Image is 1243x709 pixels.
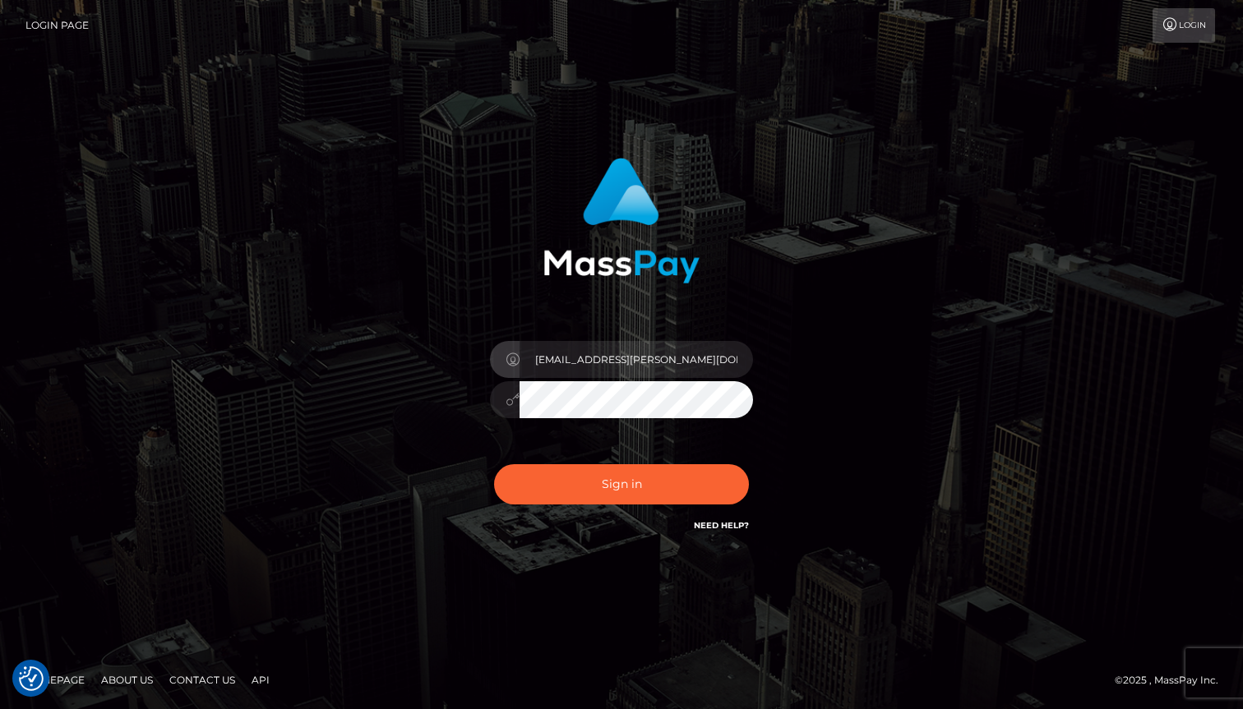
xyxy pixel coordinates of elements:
[19,666,44,691] img: Revisit consent button
[245,667,276,693] a: API
[1115,671,1231,689] div: © 2025 , MassPay Inc.
[19,666,44,691] button: Consent Preferences
[18,667,91,693] a: Homepage
[1153,8,1215,43] a: Login
[95,667,159,693] a: About Us
[494,464,749,504] button: Sign in
[163,667,242,693] a: Contact Us
[694,520,749,531] a: Need Help?
[543,158,700,283] img: MassPay Login
[25,8,89,43] a: Login Page
[520,341,753,378] input: Username...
